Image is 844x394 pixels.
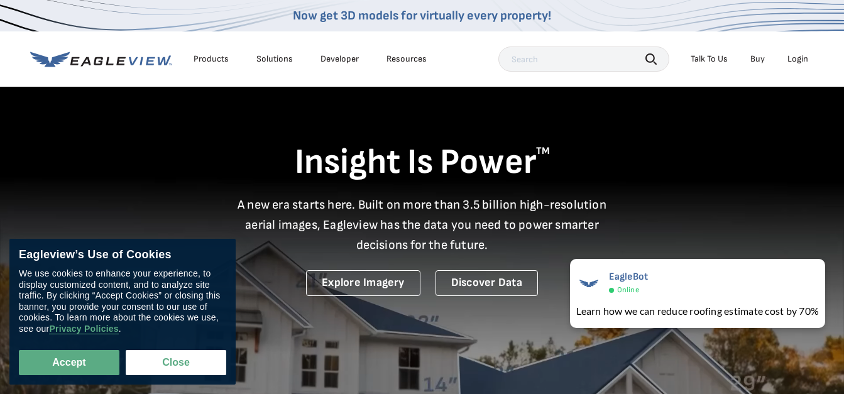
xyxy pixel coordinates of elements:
a: Buy [750,53,765,65]
div: Solutions [256,53,293,65]
a: Privacy Policies [49,324,118,334]
p: A new era starts here. Built on more than 3.5 billion high-resolution aerial images, Eagleview ha... [230,195,615,255]
a: Now get 3D models for virtually every property! [293,8,551,23]
button: Accept [19,350,119,375]
a: Discover Data [436,270,538,296]
input: Search [498,47,669,72]
h1: Insight Is Power [30,141,814,185]
div: Eagleview’s Use of Cookies [19,248,226,262]
div: Talk To Us [691,53,728,65]
span: EagleBot [609,271,649,283]
div: Login [787,53,808,65]
sup: TM [536,145,550,157]
div: We use cookies to enhance your experience, to display customized content, and to analyze site tra... [19,268,226,334]
button: Close [126,350,226,375]
span: Online [617,285,639,295]
div: Resources [386,53,427,65]
a: Developer [321,53,359,65]
div: Products [194,53,229,65]
a: Explore Imagery [306,270,420,296]
img: EagleBot [576,271,601,296]
div: Learn how we can reduce roofing estimate cost by 70% [576,304,819,319]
